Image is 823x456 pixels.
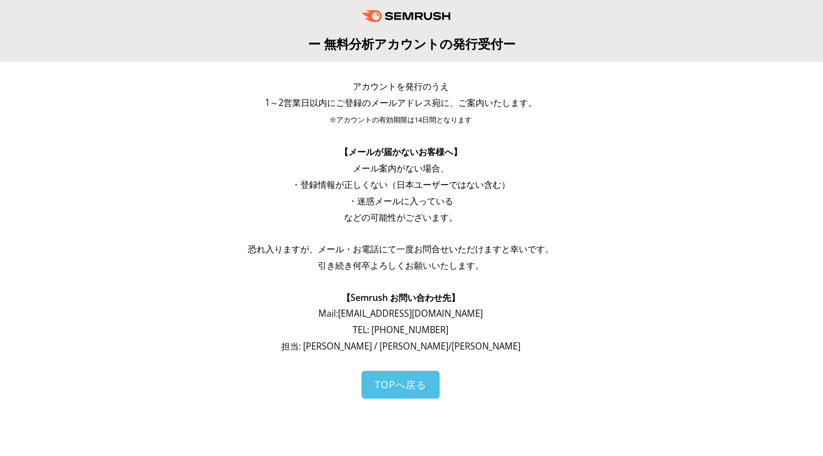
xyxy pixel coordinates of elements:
span: ー 無料分析アカウントの発行受付ー [308,35,516,52]
span: アカウントを発行のうえ [353,80,449,92]
span: 【Semrush お問い合わせ先】 [342,292,460,304]
span: ・登録情報が正しくない（日本ユーザーではない含む） [292,179,510,191]
a: TOPへ戻る [362,371,440,399]
span: Mail: [EMAIL_ADDRESS][DOMAIN_NAME] [318,307,483,319]
span: 担当: [PERSON_NAME] / [PERSON_NAME]/[PERSON_NAME] [281,340,520,352]
span: ※アカウントの有効期限は14日間となります [329,115,472,125]
span: TOPへ戻る [375,378,427,391]
span: メール案内がない場合、 [353,162,449,174]
span: 恐れ入りますが、メール・お電話にて一度お問合せいただけますと幸いです。 [248,243,554,255]
span: TEL: [PHONE_NUMBER] [353,324,448,336]
span: 引き続き何卒よろしくお願いいたします。 [318,259,484,271]
span: 【メールが届かないお客様へ】 [340,146,462,158]
span: などの可能性がございます。 [344,211,458,223]
span: 1～2営業日以内にご登録のメールアドレス宛に、ご案内いたします。 [265,97,537,109]
span: ・迷惑メールに入っている [348,195,453,207]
